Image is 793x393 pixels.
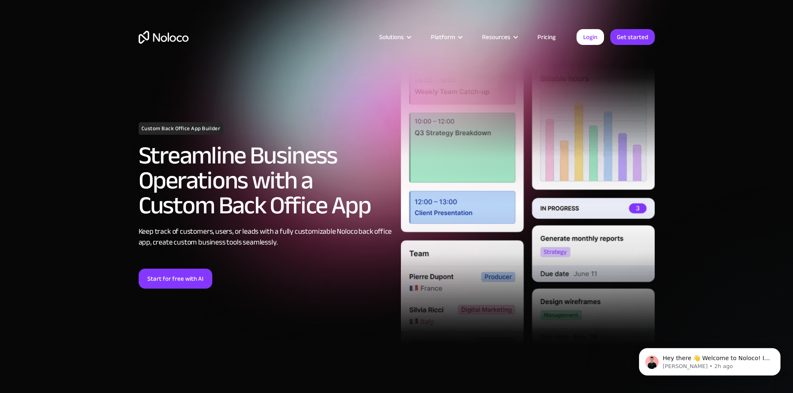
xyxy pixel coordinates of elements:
a: Get started [610,29,655,45]
div: Solutions [379,32,404,42]
div: Solutions [369,32,420,42]
a: Login [577,29,604,45]
div: Keep track of customers, users, or leads with a fully customizable Noloco back office app, create... [139,226,393,248]
iframe: Intercom notifications message [626,331,793,389]
a: home [139,31,189,44]
a: Start for free with AI [139,269,212,289]
div: Resources [482,32,510,42]
h2: Streamline Business Operations with a Custom Back Office App [139,143,393,218]
div: Platform [420,32,472,42]
div: Resources [472,32,527,42]
a: Pricing [527,32,566,42]
div: Platform [431,32,455,42]
h1: Custom Back Office App Builder [139,122,224,135]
